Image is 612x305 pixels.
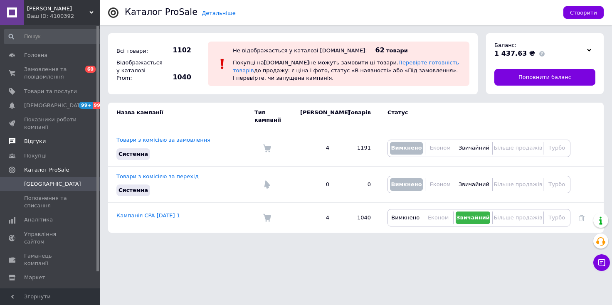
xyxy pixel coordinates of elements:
span: Економ [430,181,451,187]
button: Більше продажів [495,178,541,191]
span: товари [386,47,408,54]
span: Більше продажів [494,181,542,187]
span: Економ [430,145,451,151]
td: [PERSON_NAME] [292,103,338,130]
button: Більше продажів [495,142,541,155]
td: 1040 [338,203,379,233]
span: Системна [118,151,148,157]
span: Баланс: [494,42,516,48]
span: Звичайний [459,181,489,187]
a: Детальніше [202,10,236,16]
span: Терра Флора [27,5,89,12]
span: Маркет [24,274,45,281]
button: Економ [427,142,453,155]
td: Статус [379,103,570,130]
span: Показники роботи компанії [24,116,77,131]
div: Ваш ID: 4100392 [27,12,100,20]
span: Створити [570,10,597,16]
span: 99+ [93,102,106,109]
button: Більше продажів [495,212,541,224]
span: [GEOGRAPHIC_DATA] [24,180,81,188]
button: Звичайний [457,142,490,155]
span: 1102 [162,46,191,55]
td: 4 [292,130,338,166]
a: Перевірте готовність товарів [233,59,459,73]
span: Звичайний [456,214,490,221]
button: Турбо [545,142,568,155]
span: Звичайний [459,145,489,151]
span: 1040 [162,73,191,82]
button: Створити [563,6,604,19]
img: :exclamation: [216,58,229,70]
span: Гаманець компанії [24,252,77,267]
button: Вимкнено [390,212,421,224]
span: Відгуки [24,138,46,145]
td: 1191 [338,130,379,166]
div: Відображається у каталозі Prom: [114,57,160,84]
button: Економ [427,178,453,191]
span: Більше продажів [494,145,542,151]
td: 0 [292,166,338,202]
span: Аналітика [24,216,53,224]
span: Товари та послуги [24,88,77,95]
a: Товари з комісією за перехід [116,173,199,180]
span: Покупці на [DOMAIN_NAME] не можуть замовити ці товари. до продажу: є ціна і фото, статус «В наявн... [233,59,459,81]
button: Чат з покупцем [593,254,610,271]
td: 4 [292,203,338,233]
span: Турбо [548,181,565,187]
button: Турбо [546,212,568,224]
span: Вимкнено [391,145,422,151]
td: Назва кампанії [108,103,254,130]
div: Всі товари: [114,45,160,57]
input: Пошук [4,29,103,44]
span: Головна [24,52,47,59]
span: Поповнення та списання [24,194,77,209]
button: Вимкнено [390,142,423,155]
span: Більше продажів [494,214,542,221]
a: Кампанія CPA [DATE] 1 [116,212,180,219]
span: Турбо [548,145,565,151]
span: Управління сайтом [24,231,77,246]
span: [DEMOGRAPHIC_DATA] [24,102,86,109]
span: Системна [118,187,148,193]
a: Видалити [579,214,585,221]
img: Комісія за замовлення [263,144,271,152]
span: Каталог ProSale [24,166,69,174]
div: Не відображається у каталозі [DOMAIN_NAME]: [233,47,367,54]
button: Вимкнено [390,178,423,191]
span: 60 [85,66,96,73]
td: Товарів [338,103,379,130]
span: 99+ [79,102,93,109]
button: Звичайний [456,212,491,224]
a: Поповнити баланс [494,69,595,86]
img: Комісія за замовлення [263,214,271,222]
a: Товари з комісією за замовлення [116,137,210,143]
span: Турбо [548,214,565,221]
td: 0 [338,166,379,202]
img: Комісія за перехід [263,180,271,189]
div: Каталог ProSale [125,8,197,17]
span: Вимкнено [391,214,420,221]
span: 1 437.63 ₴ [494,49,535,57]
button: Турбо [545,178,568,191]
span: Вимкнено [391,181,422,187]
span: Покупці [24,152,47,160]
button: Звичайний [457,178,490,191]
button: Економ [425,212,451,224]
span: Економ [428,214,449,221]
span: Замовлення та повідомлення [24,66,77,81]
td: Тип кампанії [254,103,292,130]
span: Поповнити баланс [518,74,571,81]
span: 62 [375,46,385,54]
